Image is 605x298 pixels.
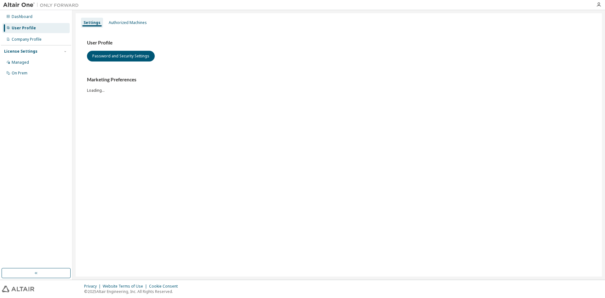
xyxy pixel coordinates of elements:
div: Dashboard [12,14,32,19]
p: © 2025 Altair Engineering, Inc. All Rights Reserved. [84,289,181,294]
div: Authorized Machines [109,20,147,25]
div: User Profile [12,26,36,31]
button: Password and Security Settings [87,51,155,61]
div: Cookie Consent [149,284,181,289]
div: Website Terms of Use [103,284,149,289]
div: Company Profile [12,37,42,42]
h3: User Profile [87,40,591,46]
div: Settings [84,20,101,25]
h3: Marketing Preferences [87,77,591,83]
img: Altair One [3,2,82,8]
div: Loading... [87,77,591,93]
div: On Prem [12,71,27,76]
div: License Settings [4,49,37,54]
div: Privacy [84,284,103,289]
img: altair_logo.svg [2,286,34,292]
div: Managed [12,60,29,65]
